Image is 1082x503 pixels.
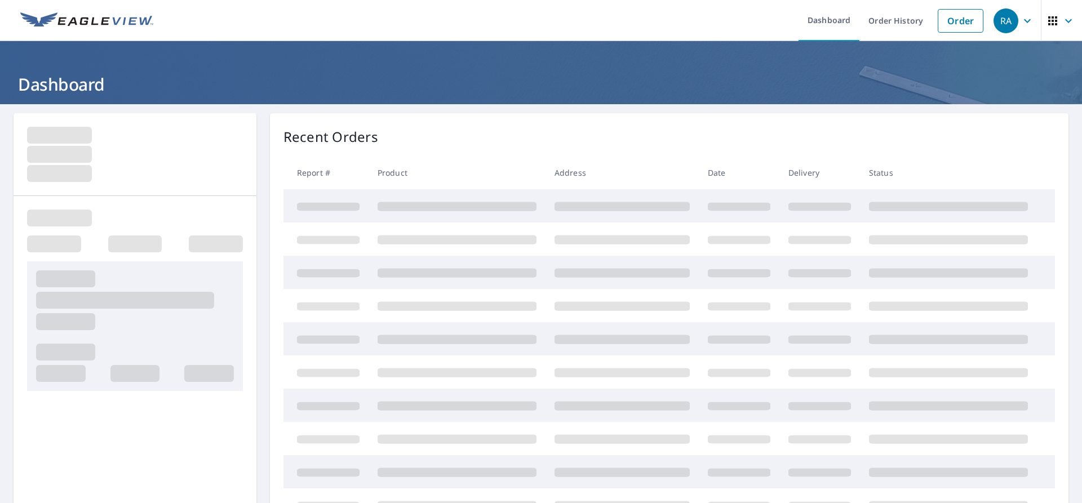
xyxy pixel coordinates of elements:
[283,127,378,147] p: Recent Orders
[779,156,860,189] th: Delivery
[283,156,369,189] th: Report #
[369,156,546,189] th: Product
[20,12,153,29] img: EV Logo
[14,73,1068,96] h1: Dashboard
[860,156,1037,189] th: Status
[938,9,983,33] a: Order
[994,8,1018,33] div: RA
[699,156,779,189] th: Date
[546,156,699,189] th: Address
